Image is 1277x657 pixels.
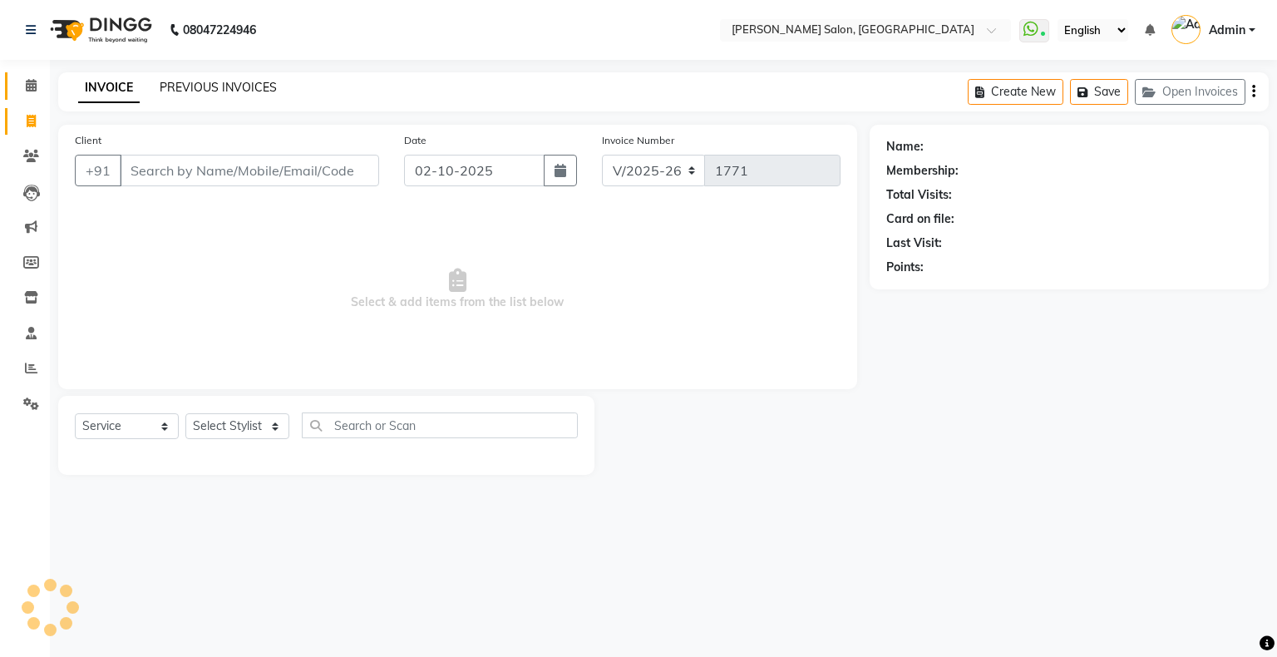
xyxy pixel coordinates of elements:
[75,206,841,373] span: Select & add items from the list below
[78,73,140,103] a: INVOICE
[886,235,942,252] div: Last Visit:
[886,210,954,228] div: Card on file:
[886,162,959,180] div: Membership:
[1209,22,1245,39] span: Admin
[75,155,121,186] button: +91
[183,7,256,53] b: 08047224946
[120,155,379,186] input: Search by Name/Mobile/Email/Code
[160,80,277,95] a: PREVIOUS INVOICES
[42,7,156,53] img: logo
[886,186,952,204] div: Total Visits:
[602,133,674,148] label: Invoice Number
[1171,15,1201,44] img: Admin
[75,133,101,148] label: Client
[1135,79,1245,105] button: Open Invoices
[404,133,426,148] label: Date
[968,79,1063,105] button: Create New
[1070,79,1128,105] button: Save
[886,259,924,276] div: Points:
[886,138,924,156] div: Name:
[302,412,578,438] input: Search or Scan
